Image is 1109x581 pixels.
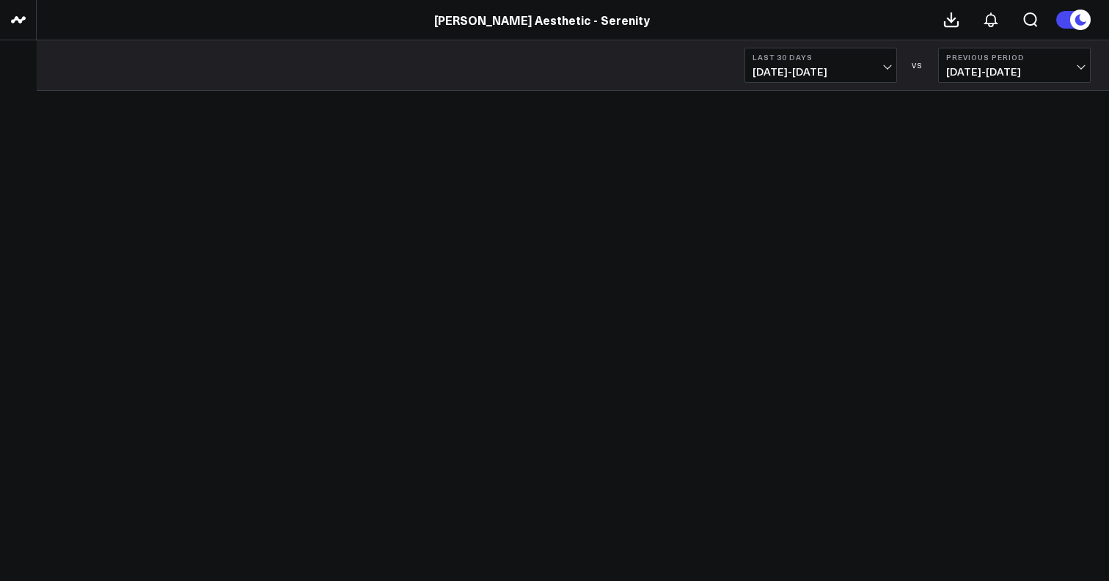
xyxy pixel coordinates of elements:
b: Previous Period [946,53,1083,62]
button: Last 30 Days[DATE]-[DATE] [744,48,897,83]
div: VS [904,61,931,70]
b: Last 30 Days [753,53,889,62]
span: [DATE] - [DATE] [753,66,889,78]
a: [PERSON_NAME] Aesthetic - Serenity [434,12,650,28]
button: Previous Period[DATE]-[DATE] [938,48,1091,83]
span: [DATE] - [DATE] [946,66,1083,78]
